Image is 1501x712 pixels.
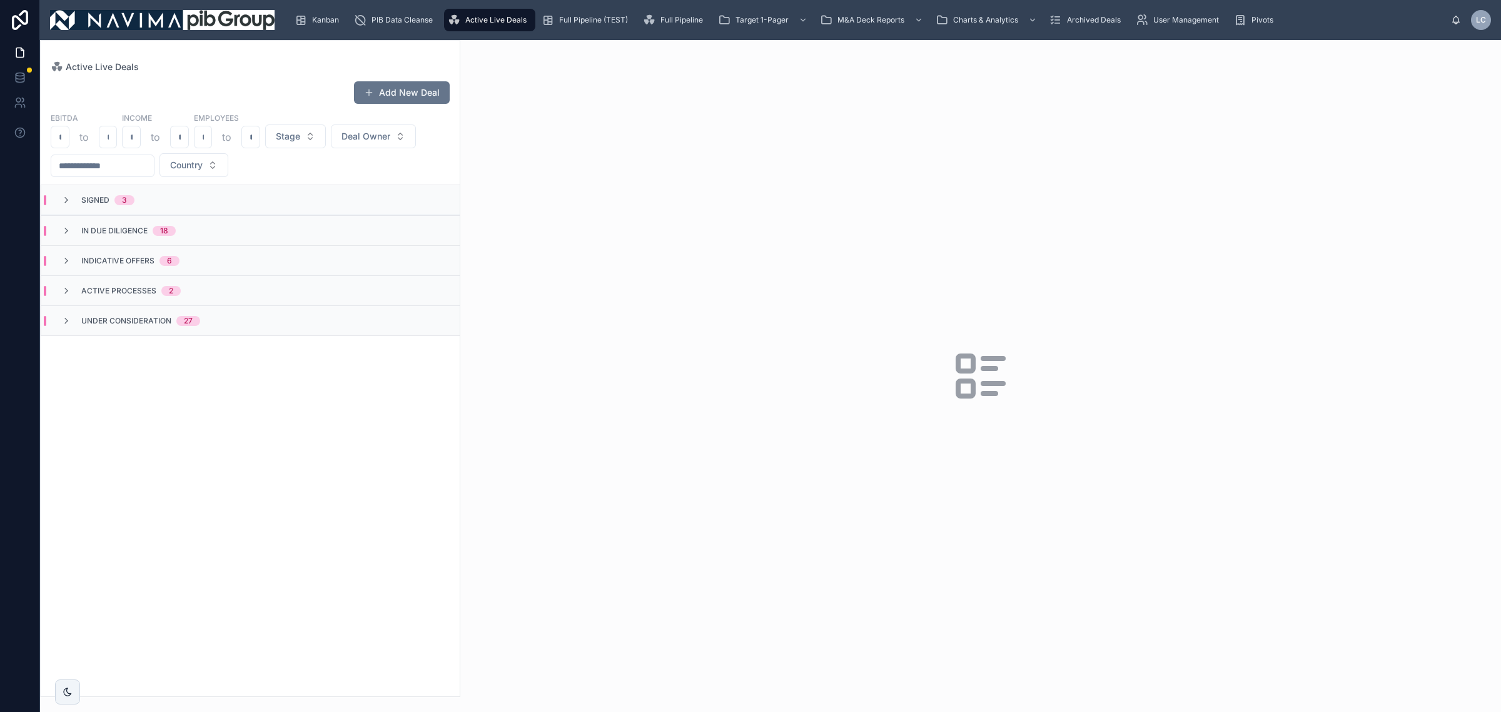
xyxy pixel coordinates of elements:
span: In Due Diligence [81,226,148,236]
span: User Management [1153,15,1219,25]
span: Signed [81,195,109,205]
button: Select Button [265,125,326,148]
span: Full Pipeline [660,15,703,25]
span: Pivots [1251,15,1273,25]
span: Country [170,159,203,171]
a: Pivots [1230,9,1282,31]
p: to [222,130,231,145]
a: PIB Data Cleanse [350,9,442,31]
img: App logo [50,10,275,30]
button: Select Button [159,153,228,177]
span: PIB Data Cleanse [371,15,433,25]
div: 6 [167,256,172,266]
a: Active Live Deals [444,9,535,31]
span: LC [1476,15,1486,25]
span: Full Pipeline (TEST) [559,15,628,25]
a: Target 1-Pager [714,9,814,31]
span: Kanban [312,15,339,25]
span: M&A Deck Reports [837,15,904,25]
span: Charts & Analytics [953,15,1018,25]
span: Active Processes [81,286,156,296]
a: Full Pipeline (TEST) [538,9,637,31]
label: EBITDA [51,112,78,123]
a: Active Live Deals [51,61,139,73]
span: Indicative Offers [81,256,154,266]
div: 27 [184,316,193,326]
p: to [79,130,89,145]
span: Stage [276,130,300,143]
a: User Management [1132,9,1228,31]
a: Full Pipeline [639,9,712,31]
span: Active Live Deals [465,15,527,25]
span: Archived Deals [1067,15,1121,25]
label: Income [122,112,152,123]
span: Target 1-Pager [735,15,789,25]
span: Under Consideration [81,316,171,326]
a: Archived Deals [1046,9,1130,31]
a: Charts & Analytics [932,9,1043,31]
div: scrollable content [285,6,1451,34]
div: 2 [169,286,173,296]
span: Deal Owner [341,130,390,143]
button: Add New Deal [354,81,450,104]
div: 18 [160,226,168,236]
a: M&A Deck Reports [816,9,929,31]
button: Select Button [331,125,416,148]
div: 3 [122,195,127,205]
label: Employees [194,112,239,123]
a: Kanban [291,9,348,31]
span: Active Live Deals [66,61,139,73]
p: to [151,130,160,145]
